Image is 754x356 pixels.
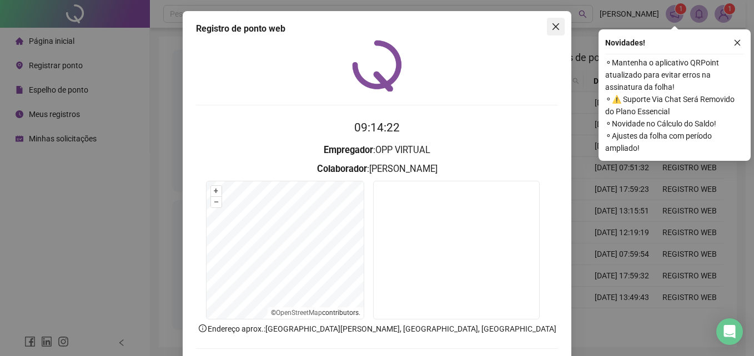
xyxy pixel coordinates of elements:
span: ⚬ ⚠️ Suporte Via Chat Será Removido do Plano Essencial [605,93,744,118]
li: © contributors. [271,309,360,317]
span: ⚬ Ajustes da folha com período ampliado! [605,130,744,154]
button: – [211,197,222,207]
div: Open Intercom Messenger [716,318,743,345]
div: Registro de ponto web [196,22,558,35]
span: close [551,22,560,31]
h3: : [PERSON_NAME] [196,162,558,176]
span: info-circle [198,323,208,333]
strong: Empregador [324,145,373,155]
strong: Colaborador [317,164,367,174]
time: 09:14:22 [354,121,400,134]
span: ⚬ Mantenha o aplicativo QRPoint atualizado para evitar erros na assinatura da folha! [605,57,744,93]
h3: : OPP VIRTUAL [196,143,558,157]
button: + [211,186,222,196]
a: OpenStreetMap [276,309,322,317]
span: close [733,39,741,47]
button: Close [547,18,565,35]
p: Endereço aprox. : [GEOGRAPHIC_DATA][PERSON_NAME], [GEOGRAPHIC_DATA], [GEOGRAPHIC_DATA] [196,323,558,335]
img: QRPoint [352,40,402,91]
span: ⚬ Novidade no Cálculo do Saldo! [605,118,744,130]
span: Novidades ! [605,37,645,49]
